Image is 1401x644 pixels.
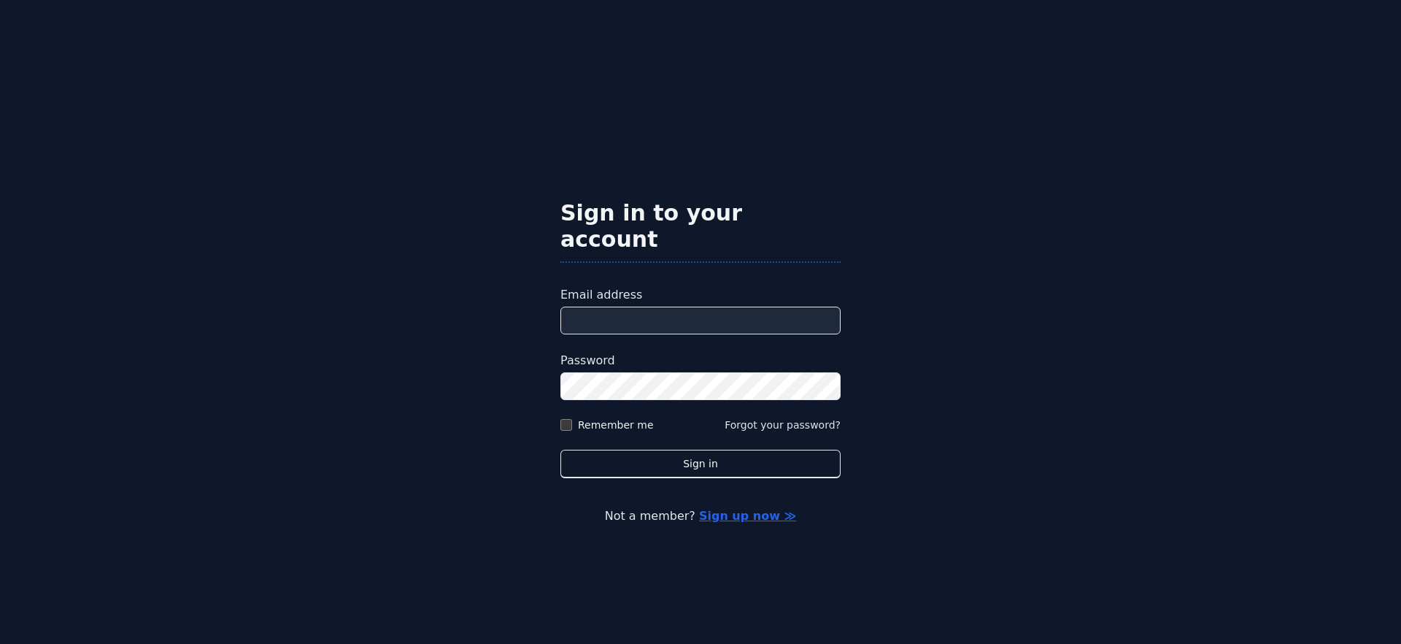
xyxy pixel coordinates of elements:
button: Forgot your password? [725,418,841,432]
a: Sign up now ≫ [699,509,796,523]
label: Remember me [578,418,654,432]
button: Sign in [560,450,841,478]
h2: Sign in to your account [560,200,841,253]
label: Password [560,352,841,369]
p: Not a member? [70,507,1331,525]
label: Email address [560,286,841,304]
img: Hostodo [560,119,841,177]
